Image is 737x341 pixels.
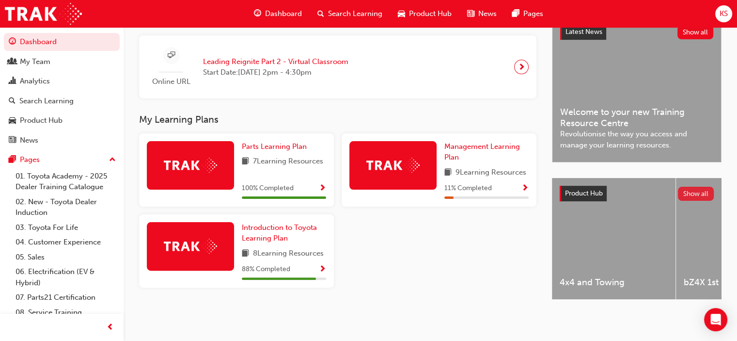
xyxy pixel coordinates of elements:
button: DashboardMy TeamAnalyticsSearch LearningProduct HubNews [4,31,120,151]
span: Show Progress [521,184,529,193]
a: Online URLLeading Reignite Part 2 - Virtual ClassroomStart Date:[DATE] 2pm - 4:30pm [147,43,529,91]
span: 88 % Completed [242,264,290,275]
span: Product Hub [565,189,603,197]
span: chart-icon [9,77,16,86]
span: Show Progress [319,265,326,274]
span: 9 Learning Resources [455,167,526,179]
span: 4x4 and Towing [560,277,668,288]
span: prev-icon [107,322,114,334]
span: search-icon [9,97,16,106]
a: 07. Parts21 Certification [12,290,120,305]
span: people-icon [9,58,16,66]
span: car-icon [398,8,405,20]
a: 03. Toyota For Life [12,220,120,235]
a: 02. New - Toyota Dealer Induction [12,195,120,220]
img: Trak [366,158,420,173]
span: news-icon [9,136,16,145]
button: Show all [677,25,714,39]
span: Show Progress [319,184,326,193]
a: Parts Learning Plan [242,141,311,152]
div: My Team [20,56,50,67]
div: News [20,135,38,146]
a: Dashboard [4,33,120,51]
span: book-icon [444,167,452,179]
button: Pages [4,151,120,169]
span: 11 % Completed [444,183,492,194]
span: KS [720,8,728,19]
img: Trak [164,239,217,254]
a: Management Learning Plan [444,141,529,163]
a: guage-iconDashboard [246,4,310,24]
span: 8 Learning Resources [253,248,324,260]
a: Search Learning [4,92,120,110]
a: search-iconSearch Learning [310,4,390,24]
span: sessionType_ONLINE_URL-icon [168,49,175,62]
h3: My Learning Plans [139,114,536,125]
span: Parts Learning Plan [242,142,307,151]
a: 06. Electrification (EV & Hybrid) [12,264,120,290]
a: 05. Sales [12,250,120,265]
span: Management Learning Plan [444,142,520,162]
span: news-icon [467,8,474,20]
a: 08. Service Training [12,305,120,320]
span: up-icon [109,154,116,166]
a: car-iconProduct Hub [390,4,459,24]
a: news-iconNews [459,4,504,24]
img: Trak [164,158,217,173]
a: Latest NewsShow all [560,24,713,40]
span: Introduction to Toyota Learning Plan [242,223,317,243]
span: Revolutionise the way you access and manage your learning resources. [560,129,713,150]
a: 04. Customer Experience [12,235,120,250]
div: Analytics [20,76,50,87]
div: Product Hub [20,115,63,126]
span: 100 % Completed [242,183,294,194]
span: book-icon [242,156,249,168]
div: Open Intercom Messenger [704,308,727,331]
a: Introduction to Toyota Learning Plan [242,222,326,244]
span: pages-icon [512,8,519,20]
span: Pages [523,8,543,19]
span: guage-icon [254,8,261,20]
div: Search Learning [19,96,74,107]
button: Show Progress [521,182,529,195]
a: Product Hub [4,112,120,130]
button: Show Progress [319,182,326,195]
a: Analytics [4,72,120,90]
div: Pages [20,154,40,165]
a: News [4,131,120,149]
a: 01. Toyota Academy - 2025 Dealer Training Catalogue [12,169,120,195]
a: Product HubShow all [560,186,714,201]
span: 7 Learning Resources [253,156,323,168]
button: Show Progress [319,263,326,276]
span: book-icon [242,248,249,260]
a: pages-iconPages [504,4,551,24]
span: Latest News [565,28,602,36]
span: guage-icon [9,38,16,47]
a: My Team [4,53,120,71]
span: Search Learning [328,8,382,19]
img: Trak [5,3,82,25]
span: Welcome to your new Training Resource Centre [560,107,713,129]
span: Dashboard [265,8,302,19]
span: Start Date: [DATE] 2pm - 4:30pm [203,67,348,78]
a: 4x4 and Towing [552,178,675,299]
span: Online URL [147,76,195,87]
span: Product Hub [409,8,452,19]
span: car-icon [9,116,16,125]
span: News [478,8,497,19]
span: Leading Reignite Part 2 - Virtual Classroom [203,56,348,67]
span: search-icon [317,8,324,20]
span: pages-icon [9,156,16,164]
a: Latest NewsShow allWelcome to your new Training Resource CentreRevolutionise the way you access a... [552,16,721,162]
span: next-icon [518,60,525,74]
button: Show all [678,187,714,201]
button: KS [715,5,732,22]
